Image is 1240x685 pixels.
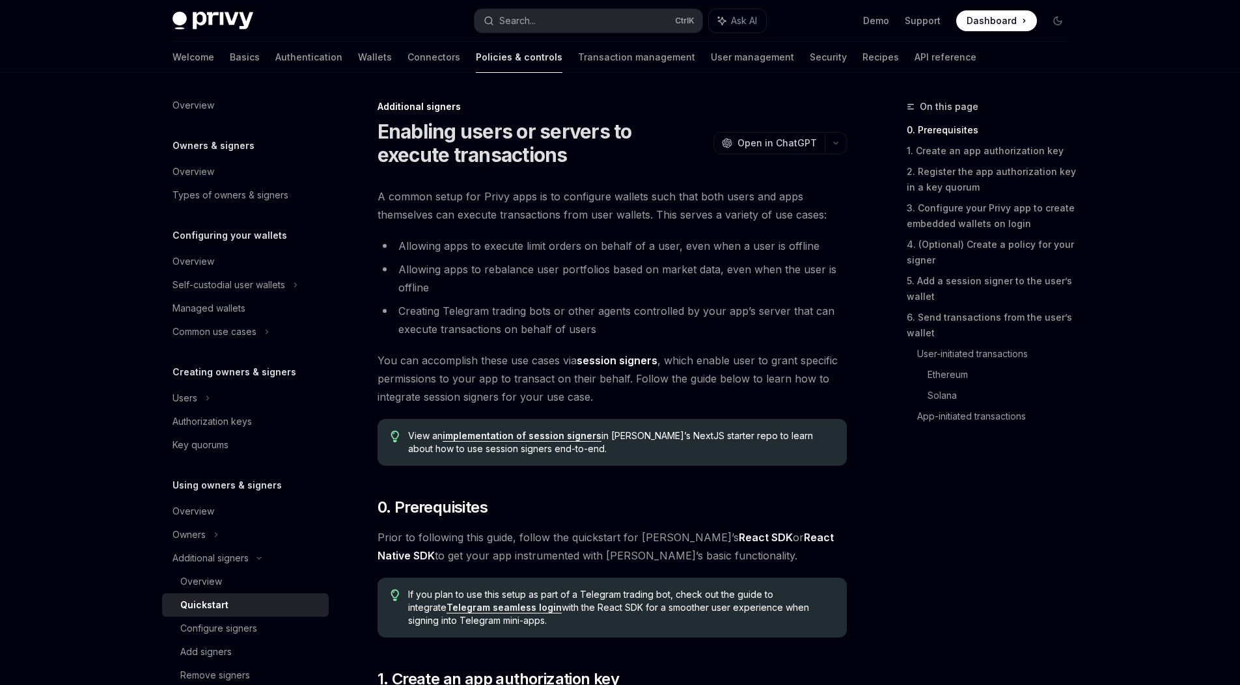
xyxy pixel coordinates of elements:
[180,621,257,636] div: Configure signers
[863,14,889,27] a: Demo
[917,406,1079,427] a: App-initiated transactions
[172,527,206,543] div: Owners
[162,410,329,433] a: Authorization keys
[475,9,702,33] button: Search...CtrlK
[172,390,197,406] div: Users
[172,550,249,566] div: Additional signers
[162,593,329,617] a: Quickstart
[917,343,1079,364] a: User-initiated transactions
[162,297,329,320] a: Managed wallets
[713,132,825,154] button: Open in ChatGPT
[967,14,1017,27] span: Dashboard
[378,120,708,167] h1: Enabling users or servers to execute transactions
[907,161,1079,198] a: 2. Register the app authorization key in a key quorum
[928,385,1079,406] a: Solana
[739,531,793,544] a: React SDK
[172,98,214,113] div: Overview
[578,42,695,73] a: Transaction management
[920,99,978,114] span: On this page
[180,644,232,660] div: Add signers
[407,42,460,73] a: Connectors
[447,602,562,613] a: Telegram seamless login
[172,277,285,293] div: Self-custodial user wallets
[172,324,256,340] div: Common use cases
[907,198,1079,234] a: 3. Configure your Privy app to create embedded wallets on login
[905,14,941,27] a: Support
[378,528,847,565] span: Prior to following this guide, follow the quickstart for [PERSON_NAME]’s or to get your app instr...
[499,13,536,29] div: Search...
[709,9,766,33] button: Ask AI
[408,429,833,455] span: View an in [PERSON_NAME]’s NextJS starter repo to learn about how to use session signers end-to-end.
[907,234,1079,271] a: 4. (Optional) Create a policy for your signer
[275,42,342,73] a: Authentication
[907,120,1079,141] a: 0. Prerequisites
[162,617,329,640] a: Configure signers
[907,141,1079,161] a: 1. Create an app authorization key
[378,187,847,224] span: A common setup for Privy apps is to configure wallets such that both users and apps themselves ca...
[378,302,847,338] li: Creating Telegram trading bots or other agents controlled by your app’s server that can execute t...
[162,570,329,593] a: Overview
[907,307,1079,343] a: 6. Send transactions from the user’s wallet
[162,500,329,523] a: Overview
[172,254,214,269] div: Overview
[172,164,214,180] div: Overview
[180,574,222,589] div: Overview
[162,160,329,183] a: Overview
[476,42,562,73] a: Policies & controls
[928,364,1079,385] a: Ethereum
[172,414,252,429] div: Authorization keys
[915,42,976,73] a: API reference
[162,433,329,457] a: Key quorums
[180,667,250,683] div: Remove signers
[711,42,794,73] a: User management
[172,187,288,203] div: Types of owners & signers
[172,437,228,453] div: Key quorums
[162,183,329,207] a: Types of owners & signers
[358,42,392,73] a: Wallets
[1047,10,1068,31] button: Toggle dark mode
[391,589,400,601] svg: Tip
[737,137,817,150] span: Open in ChatGPT
[172,138,255,154] h5: Owners & signers
[862,42,899,73] a: Recipes
[172,301,245,316] div: Managed wallets
[172,42,214,73] a: Welcome
[731,14,757,27] span: Ask AI
[162,250,329,273] a: Overview
[810,42,847,73] a: Security
[577,354,657,368] a: session signers
[378,497,488,518] span: 0. Prerequisites
[180,597,228,613] div: Quickstart
[172,504,214,519] div: Overview
[230,42,260,73] a: Basics
[956,10,1037,31] a: Dashboard
[172,477,282,493] h5: Using owners & signers
[378,351,847,406] span: You can accomplish these use cases via , which enable user to grant specific permissions to your ...
[907,271,1079,307] a: 5. Add a session signer to the user’s wallet
[675,16,695,26] span: Ctrl K
[443,430,601,442] a: implementation of session signers
[162,94,329,117] a: Overview
[378,237,847,255] li: Allowing apps to execute limit orders on behalf of a user, even when a user is offline
[172,12,253,30] img: dark logo
[391,431,400,442] svg: Tip
[172,364,296,380] h5: Creating owners & signers
[408,588,833,627] span: If you plan to use this setup as part of a Telegram trading bot, check out the guide to integrate...
[378,100,847,113] div: Additional signers
[172,228,287,243] h5: Configuring your wallets
[162,640,329,664] a: Add signers
[378,260,847,297] li: Allowing apps to rebalance user portfolios based on market data, even when the user is offline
